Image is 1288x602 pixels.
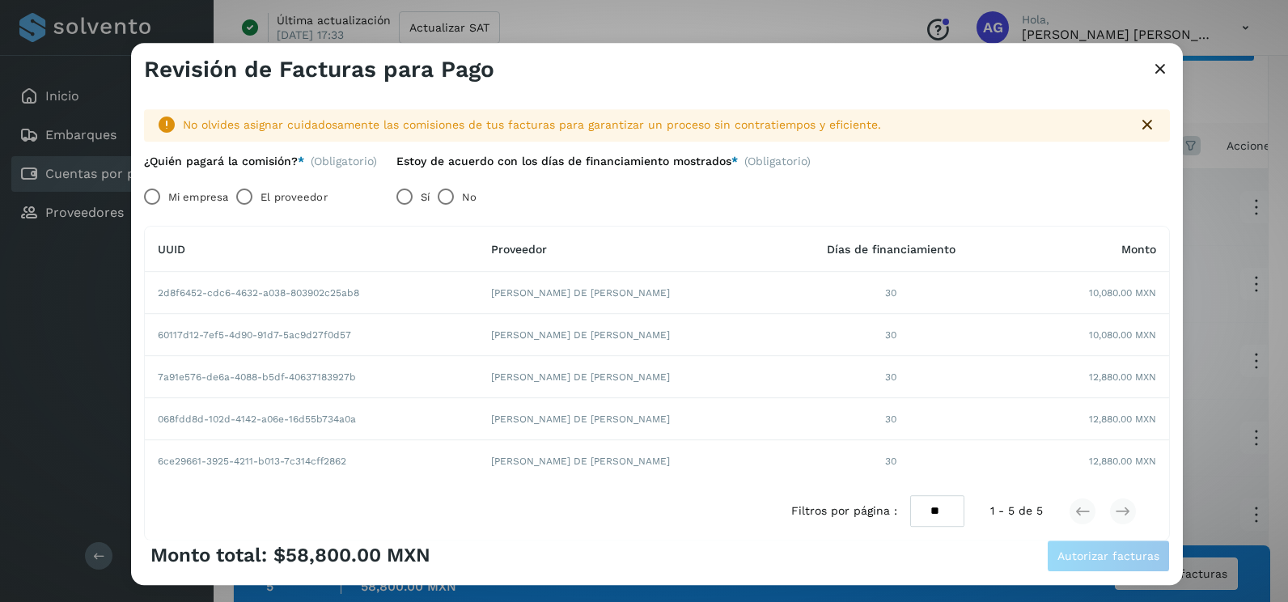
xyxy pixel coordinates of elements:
[478,441,778,483] td: [PERSON_NAME] DE [PERSON_NAME]
[990,503,1043,520] span: 1 - 5 de 5
[827,243,955,256] span: Días de financiamiento
[261,181,327,214] label: El proveedor
[1089,370,1156,384] span: 12,880.00 MXN
[1047,540,1170,572] button: Autorizar facturas
[183,117,1125,134] div: No olvides asignar cuidadosamente las comisiones de tus facturas para garantizar un proceso sin c...
[478,315,778,357] td: [PERSON_NAME] DE [PERSON_NAME]
[144,155,304,168] label: ¿Quién pagará la comisión?
[311,155,377,168] span: (Obligatorio)
[478,399,778,441] td: [PERSON_NAME] DE [PERSON_NAME]
[145,441,478,483] td: 6ce29661-3925-4211-b013-7c314cff2862
[158,243,185,256] span: UUID
[478,357,778,399] td: [PERSON_NAME] DE [PERSON_NAME]
[791,503,897,520] span: Filtros por página :
[1089,455,1156,469] span: 12,880.00 MXN
[777,399,1004,441] td: 30
[168,181,228,214] label: Mi empresa
[144,56,494,83] h3: Revisión de Facturas para Pago
[777,315,1004,357] td: 30
[145,315,478,357] td: 60117d12-7ef5-4d90-91d7-5ac9d27f0d57
[421,181,430,214] label: Sí
[1057,550,1159,562] span: Autorizar facturas
[777,273,1004,315] td: 30
[777,441,1004,483] td: 30
[145,399,478,441] td: 068fdd8d-102d-4142-a06e-16d55b734a0a
[462,181,477,214] label: No
[491,243,547,256] span: Proveedor
[478,273,778,315] td: [PERSON_NAME] DE [PERSON_NAME]
[1089,286,1156,300] span: 10,080.00 MXN
[1121,243,1156,256] span: Monto
[777,357,1004,399] td: 30
[150,544,267,567] span: Monto total:
[145,357,478,399] td: 7a91e576-de6a-4088-b5df-40637183927b
[1089,328,1156,342] span: 10,080.00 MXN
[273,544,430,567] span: $58,800.00 MXN
[744,155,811,175] span: (Obligatorio)
[145,273,478,315] td: 2d8f6452-cdc6-4632-a038-803902c25ab8
[1089,412,1156,426] span: 12,880.00 MXN
[396,155,738,168] label: Estoy de acuerdo con los días de financiamiento mostrados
